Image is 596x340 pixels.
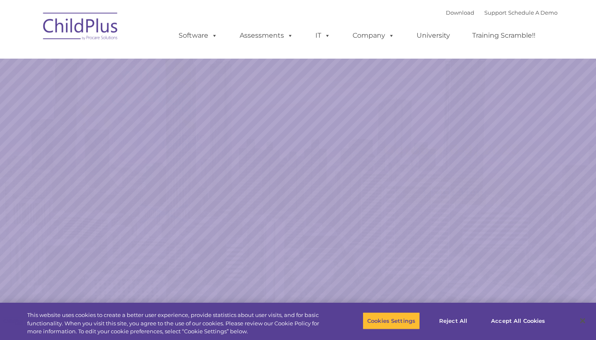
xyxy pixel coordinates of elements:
[27,311,328,336] div: This website uses cookies to create a better user experience, provide statistics about user visit...
[363,312,420,330] button: Cookies Settings
[405,178,504,204] a: Learn More
[446,9,558,16] font: |
[39,7,123,49] img: ChildPlus by Procare Solutions
[484,9,506,16] a: Support
[446,9,474,16] a: Download
[573,312,592,330] button: Close
[170,27,226,44] a: Software
[307,27,339,44] a: IT
[486,312,550,330] button: Accept All Cookies
[464,27,544,44] a: Training Scramble!!
[231,27,302,44] a: Assessments
[344,27,403,44] a: Company
[427,312,479,330] button: Reject All
[408,27,458,44] a: University
[508,9,558,16] a: Schedule A Demo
